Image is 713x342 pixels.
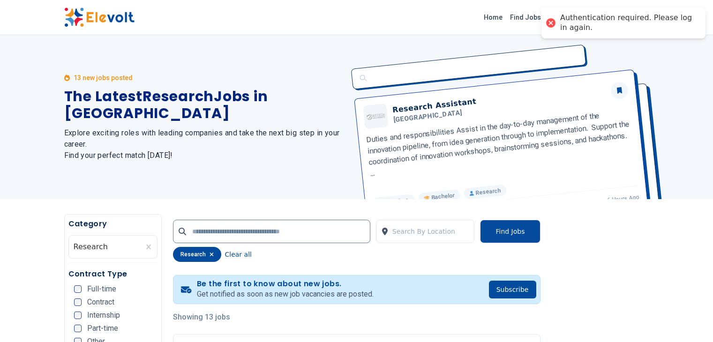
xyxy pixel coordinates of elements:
[173,312,540,323] p: Showing 13 jobs
[64,88,345,122] h1: The Latest Research Jobs in [GEOGRAPHIC_DATA]
[74,73,133,82] p: 13 new jobs posted
[560,13,696,33] div: Authentication required. Please log in again.
[74,312,82,319] input: Internship
[64,127,345,161] h2: Explore exciting roles with leading companies and take the next big step in your career. Find you...
[68,218,158,230] h5: Category
[87,298,114,306] span: Contract
[225,247,252,262] button: Clear all
[480,220,540,243] button: Find Jobs
[64,7,135,27] img: Elevolt
[173,247,221,262] div: research
[87,285,116,293] span: Full-time
[87,325,118,332] span: Part-time
[489,281,536,298] button: Subscribe
[197,289,374,300] p: Get notified as soon as new job vacancies are posted.
[197,279,374,289] h4: Be the first to know about new jobs.
[480,10,506,25] a: Home
[74,298,82,306] input: Contract
[506,10,545,25] a: Find Jobs
[87,312,120,319] span: Internship
[74,325,82,332] input: Part-time
[68,268,158,280] h5: Contract Type
[74,285,82,293] input: Full-time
